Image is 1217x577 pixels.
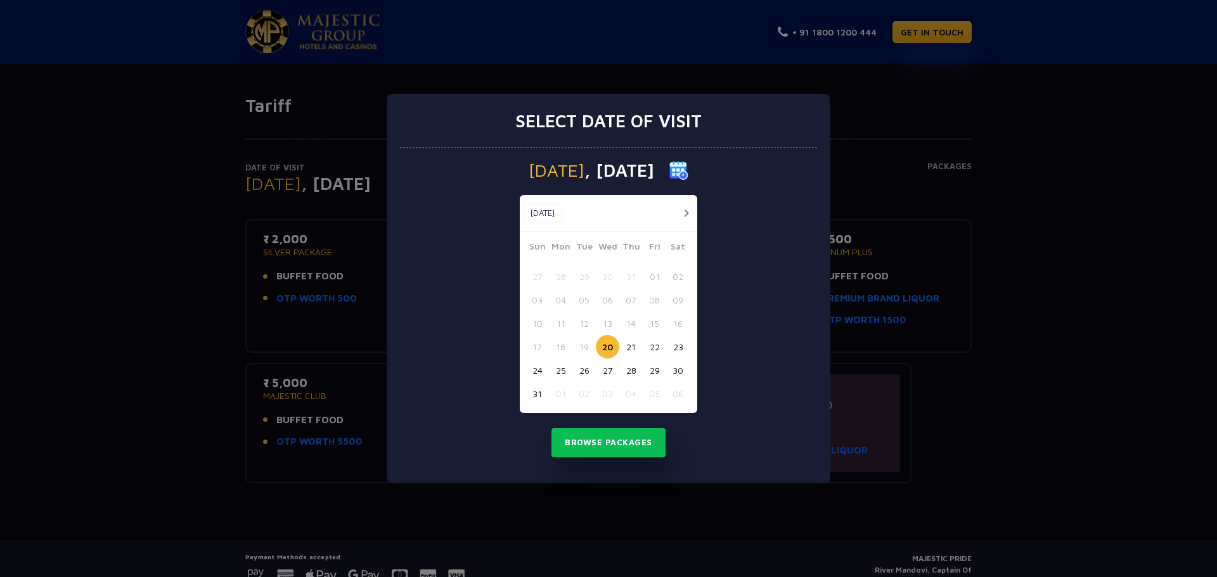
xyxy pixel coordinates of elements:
[549,382,572,405] button: 01
[572,288,596,312] button: 05
[619,239,643,257] span: Thu
[669,161,688,180] img: calender icon
[643,312,666,335] button: 15
[596,312,619,335] button: 13
[525,382,549,405] button: 31
[525,265,549,288] button: 27
[549,265,572,288] button: 28
[643,288,666,312] button: 08
[666,382,690,405] button: 06
[619,358,643,382] button: 28
[596,358,619,382] button: 27
[643,358,666,382] button: 29
[525,312,549,335] button: 10
[549,358,572,382] button: 25
[643,239,666,257] span: Fri
[666,265,690,288] button: 02
[643,335,666,358] button: 22
[619,265,643,288] button: 31
[596,335,619,358] button: 20
[572,312,596,335] button: 12
[619,312,643,335] button: 14
[596,382,619,405] button: 03
[596,288,619,312] button: 06
[666,312,690,335] button: 16
[572,358,596,382] button: 26
[551,428,666,457] button: Browse Packages
[596,239,619,257] span: Wed
[515,110,702,132] h3: Select date of visit
[572,265,596,288] button: 29
[549,239,572,257] span: Mon
[666,358,690,382] button: 30
[523,204,562,223] button: [DATE]
[584,162,654,179] span: , [DATE]
[525,358,549,382] button: 24
[549,288,572,312] button: 04
[619,335,643,358] button: 21
[572,335,596,358] button: 19
[619,382,643,405] button: 04
[596,265,619,288] button: 30
[572,239,596,257] span: Tue
[525,335,549,358] button: 17
[525,288,549,312] button: 03
[549,335,572,358] button: 18
[572,382,596,405] button: 02
[643,265,666,288] button: 01
[666,288,690,312] button: 09
[525,239,549,257] span: Sun
[666,335,690,358] button: 23
[666,239,690,257] span: Sat
[529,162,584,179] span: [DATE]
[619,288,643,312] button: 07
[643,382,666,405] button: 05
[549,312,572,335] button: 11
